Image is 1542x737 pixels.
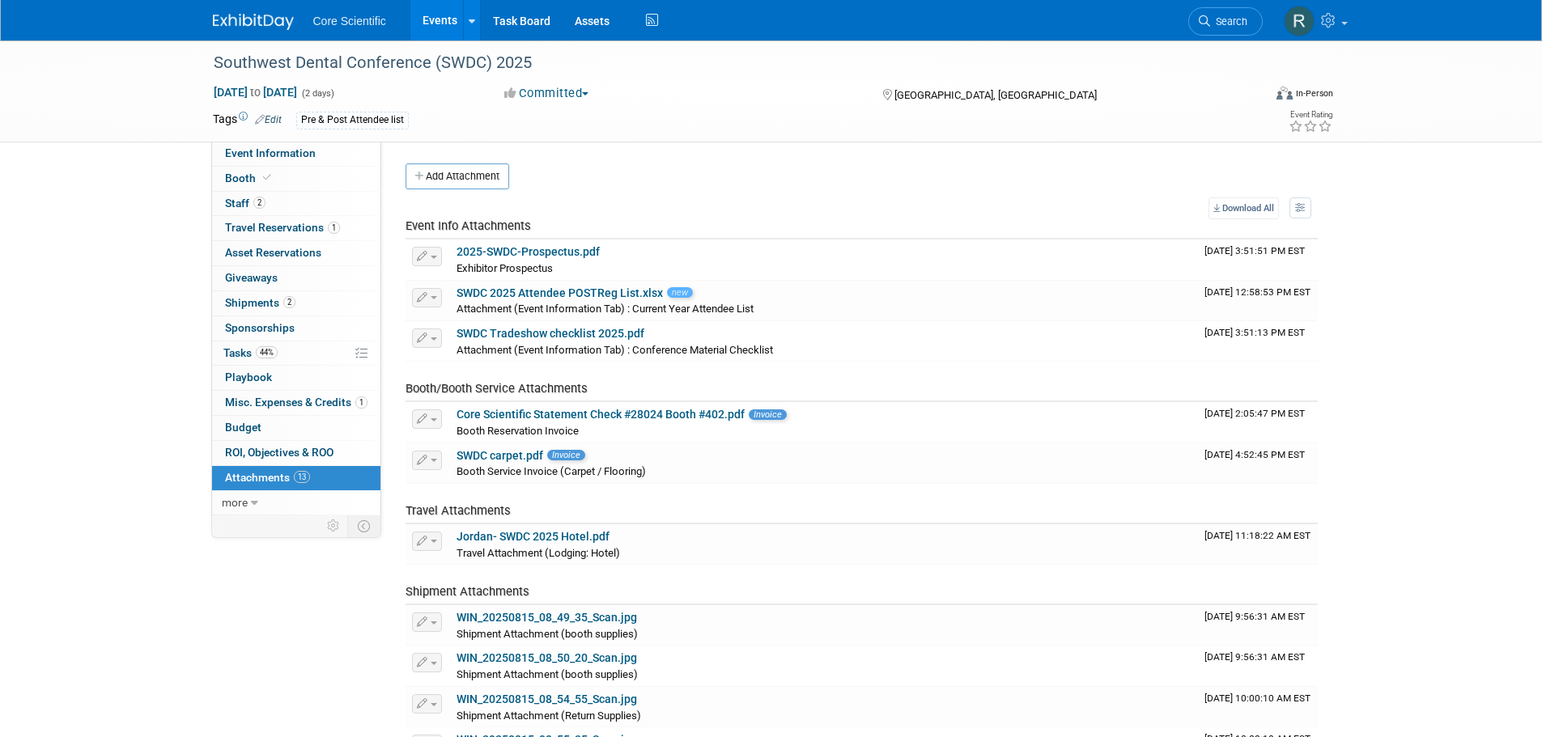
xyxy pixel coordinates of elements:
a: WIN_20250815_08_49_35_Scan.jpg [457,611,637,624]
span: Travel Attachments [406,503,511,518]
span: Upload Timestamp [1204,651,1305,663]
span: ROI, Objectives & ROO [225,446,333,459]
a: Asset Reservations [212,241,380,265]
a: Staff2 [212,192,380,216]
span: Booth [225,172,274,184]
a: SWDC carpet.pdf [457,449,543,462]
td: Upload Timestamp [1198,281,1318,321]
span: Travel Attachment (Lodging: Hotel) [457,547,620,559]
span: Booth/Booth Service Attachments [406,381,588,396]
span: [DATE] [DATE] [213,85,298,100]
a: Shipments2 [212,291,380,316]
a: Event Information [212,142,380,166]
span: 2 [283,296,295,308]
a: Core Scientific Statement Check #28024 Booth #402.pdf [457,408,745,421]
a: Misc. Expenses & Credits1 [212,391,380,415]
span: 13 [294,471,310,483]
span: Attachment (Event Information Tab) : Current Year Attendee List [457,303,754,315]
a: Tasks44% [212,341,380,366]
span: new [667,287,693,298]
a: Travel Reservations1 [212,216,380,240]
span: Playbook [225,371,272,383]
td: Upload Timestamp [1198,321,1318,362]
td: Toggle Event Tabs [347,515,380,536]
span: Core Scientific [313,15,386,28]
div: Pre & Post Attendee list [296,112,409,129]
span: to [248,86,263,99]
td: Upload Timestamp [1198,402,1318,443]
span: Event Info Attachments [406,218,531,233]
button: Add Attachment [406,163,509,189]
span: Event Information [225,146,316,159]
span: Shipment Attachment (booth supplies) [457,668,638,680]
span: Search [1210,15,1247,28]
span: 1 [328,222,340,234]
span: Invoice [749,409,787,420]
a: Playbook [212,366,380,390]
a: Attachments13 [212,466,380,490]
span: Shipment Attachment (Return Supplies) [457,709,641,722]
span: Upload Timestamp [1204,449,1305,460]
span: Shipment Attachment (booth supplies) [457,628,638,640]
img: ExhibitDay [213,14,294,30]
a: SWDC Tradeshow checklist 2025.pdf [457,327,644,340]
span: Shipment Attachments [406,584,529,599]
span: Upload Timestamp [1204,611,1305,622]
td: Upload Timestamp [1198,524,1318,565]
span: Budget [225,421,261,434]
div: Southwest Dental Conference (SWDC) 2025 [208,49,1238,78]
a: Sponsorships [212,316,380,341]
span: Booth Service Invoice (Carpet / Flooring) [457,465,646,477]
a: SWDC 2025 Attendee POSTReg List.xlsx [457,286,663,299]
span: Asset Reservations [225,246,321,259]
span: Upload Timestamp [1204,530,1310,541]
td: Upload Timestamp [1198,239,1318,280]
span: Upload Timestamp [1204,327,1305,338]
i: Booth reservation complete [263,173,271,182]
span: Booth Reservation Invoice [457,425,579,437]
a: Search [1188,7,1263,36]
span: Attachments [225,471,310,484]
a: Budget [212,416,380,440]
span: Shipments [225,296,295,309]
span: 2 [253,197,265,209]
a: Download All [1209,197,1279,219]
a: Edit [255,114,282,125]
span: (2 days) [300,88,334,99]
a: Jordan- SWDC 2025 Hotel.pdf [457,530,610,543]
a: more [212,491,380,515]
div: In-Person [1295,87,1333,100]
span: Invoice [547,450,585,460]
span: 44% [256,346,278,358]
span: 1 [355,396,367,409]
span: Upload Timestamp [1204,245,1305,256]
span: Misc. Expenses & Credits [225,396,367,409]
span: Giveaways [225,271,278,284]
a: WIN_20250815_08_50_20_Scan.jpg [457,651,637,664]
img: Rachel Wolff [1284,6,1315,36]
button: Committed [499,85,595,102]
span: Travel Reservations [225,221,340,234]
td: Upload Timestamp [1198,687,1318,727]
td: Personalize Event Tab Strip [320,515,348,536]
span: Tasks [223,346,278,359]
div: Event Format [1167,84,1334,108]
span: Staff [225,197,265,210]
a: Giveaways [212,266,380,290]
a: WIN_20250815_08_54_55_Scan.jpg [457,693,637,705]
span: Sponsorships [225,321,295,334]
img: Format-Inperson.png [1277,87,1293,100]
div: Event Rating [1289,111,1332,119]
span: more [222,496,248,509]
span: Exhibitor Prospectus [457,262,553,274]
td: Tags [213,111,282,129]
a: Booth [212,167,380,191]
td: Upload Timestamp [1198,443,1318,484]
span: Upload Timestamp [1204,408,1305,419]
a: ROI, Objectives & ROO [212,441,380,465]
a: 2025-SWDC-Prospectus.pdf [457,245,600,258]
span: Attachment (Event Information Tab) : Conference Material Checklist [457,344,773,356]
td: Upload Timestamp [1198,605,1318,646]
span: Upload Timestamp [1204,693,1310,704]
span: Upload Timestamp [1204,286,1310,298]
